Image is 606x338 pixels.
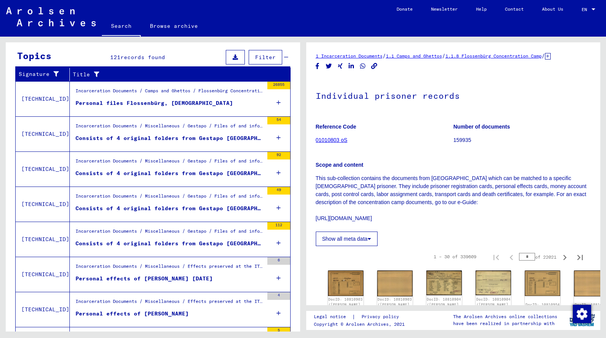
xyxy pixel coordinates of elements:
[17,49,51,63] div: Topics
[427,297,461,312] a: DocID: 10810904 ([PERSON_NAME] [PERSON_NAME])
[426,270,462,295] img: 001.jpg
[519,253,557,261] div: of 22021
[267,117,290,124] div: 54
[316,53,383,59] a: 1 Incarceration Documents
[76,99,233,107] div: Personal files Flossenbürg, [DEMOGRAPHIC_DATA]
[16,257,70,292] td: [TECHNICAL_ID]
[377,270,413,296] img: 002.jpg
[359,61,367,71] button: Share on WhatsApp
[267,152,290,159] div: 92
[249,50,282,64] button: Filter
[267,187,290,195] div: 49
[76,169,264,177] div: Consists of 4 original folders from Gestapo [GEOGRAPHIC_DATA] concerning the deportation of [DEMO...
[336,61,344,71] button: Share on Xing
[445,53,542,59] a: 1.1.8 Flossenbürg Concentration Camp
[525,270,560,296] img: 001.jpg
[76,240,264,248] div: Consists of 4 original folders from Gestapo [GEOGRAPHIC_DATA] concerning the deportation of [DEMO...
[16,187,70,222] td: [TECHNICAL_ID]
[314,313,408,321] div: |
[267,82,290,89] div: 26855
[355,313,408,321] a: Privacy policy
[489,249,504,264] button: First page
[16,222,70,257] td: [TECHNICAL_ID]
[325,61,333,71] button: Share on Twitter
[453,313,557,320] p: The Arolsen Archives online collections
[121,54,165,61] span: records found
[76,263,264,274] div: Incarceration Documents / Miscellaneous / Effects preserved at the ITS / Personal Effects from th...
[328,270,363,296] img: 001.jpg
[347,61,355,71] button: Share on LinkedIn
[76,204,264,212] div: Consists of 4 original folders from Gestapo [GEOGRAPHIC_DATA] concerning the deportation of [DEMO...
[316,162,363,168] b: Scope and content
[6,7,96,26] img: Arolsen_neg.svg
[19,68,71,80] div: Signature
[16,151,70,187] td: [TECHNICAL_ID]
[267,222,290,230] div: 112
[568,311,596,330] img: yv_logo.png
[542,52,545,59] span: /
[73,71,275,79] div: Title
[267,257,290,265] div: 6
[16,116,70,151] td: [TECHNICAL_ID]
[16,292,70,327] td: [TECHNICAL_ID]
[76,134,264,142] div: Consists of 4 original folders from Gestapo [GEOGRAPHIC_DATA] concerning the deportation of [DEMO...
[453,320,557,327] p: have been realized in partnership with
[582,7,590,12] span: EN
[314,313,352,321] a: Legal notice
[476,297,511,312] a: DocID: 10810904 ([PERSON_NAME] [PERSON_NAME])
[76,87,264,98] div: Incarceration Documents / Camps and Ghettos / Flossenbürg Concentration Camp / Individual Documen...
[476,270,511,295] img: 002.jpg
[73,68,283,80] div: Title
[573,305,591,323] img: Change consent
[572,249,588,264] button: Last page
[313,61,321,71] button: Share on Facebook
[442,52,445,59] span: /
[316,78,591,112] h1: Individual prisoner records
[141,17,207,35] a: Browse archive
[76,298,264,309] div: Incarceration Documents / Miscellaneous / Effects preserved at the ITS / Personal Effects from th...
[110,54,121,61] span: 121
[370,61,378,71] button: Copy link
[102,17,141,37] a: Search
[378,297,412,312] a: DocID: 10810903 ([PERSON_NAME] [PERSON_NAME])
[76,122,264,133] div: Incarceration Documents / Miscellaneous / Gestapo / Files of and information on the Gestapo / Fil...
[526,303,560,312] a: DocID: 10810954 ([PERSON_NAME])
[255,54,276,61] span: Filter
[316,174,591,222] p: This sub-collection contains the documents from [GEOGRAPHIC_DATA] which can be matched to a speci...
[16,81,70,116] td: [TECHNICAL_ID]
[453,136,591,144] p: 159935
[76,193,264,203] div: Incarceration Documents / Miscellaneous / Gestapo / Files of and information on the Gestapo / Fil...
[328,297,363,312] a: DocID: 10810903 ([PERSON_NAME] [PERSON_NAME])
[383,52,386,59] span: /
[434,253,476,260] div: 1 – 30 of 339609
[76,158,264,168] div: Incarceration Documents / Miscellaneous / Gestapo / Files of and information on the Gestapo / Fil...
[316,232,378,246] button: Show all meta data
[386,53,442,59] a: 1.1 Camps and Ghettos
[267,327,290,335] div: 5
[316,124,357,130] b: Reference Code
[76,310,189,318] div: Personal effects of [PERSON_NAME]
[76,228,264,238] div: Incarceration Documents / Miscellaneous / Gestapo / Files of and information on the Gestapo / Fil...
[314,321,408,328] p: Copyright © Arolsen Archives, 2021
[267,292,290,300] div: 4
[316,137,347,143] a: 01010803 oS
[453,124,510,130] b: Number of documents
[19,70,64,78] div: Signature
[557,249,572,264] button: Next page
[504,249,519,264] button: Previous page
[76,275,213,283] div: Personal effects of [PERSON_NAME] [DATE]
